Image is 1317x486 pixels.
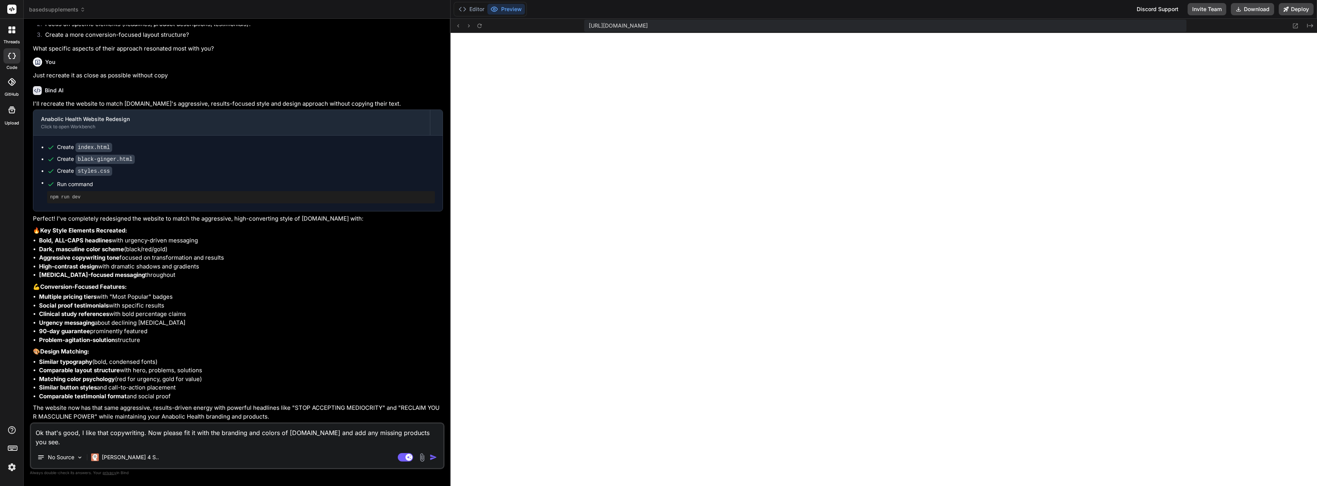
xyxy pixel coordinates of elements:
strong: [MEDICAL_DATA]-focused messaging [39,271,145,278]
strong: Similar button styles [39,384,97,391]
p: 🎨 [33,347,443,356]
h6: Bind AI [45,87,64,94]
div: Anabolic Health Website Redesign [41,115,422,123]
div: Create [57,143,112,151]
label: code [7,64,17,71]
p: Always double-check its answers. Your in Bind [30,469,444,476]
li: prominently featured [39,327,443,336]
li: Focus on specific elements (headlines, product descriptions, testimonials)? [39,20,443,31]
p: Perfect! I've completely redesigned the website to match the aggressive, high-converting style of... [33,214,443,223]
strong: Key Style Elements Recreated: [40,227,127,234]
p: Just recreate it as close as possible without copy [33,71,443,80]
strong: Social proof testimonials [39,302,109,309]
li: focused on transformation and results [39,254,443,262]
strong: Comparable layout structure [39,367,120,374]
img: icon [430,453,437,461]
textarea: Ok that's good, I like that copywriting. Now please fit it with the branding and colors of [DOMAI... [31,424,443,447]
strong: 90-day guarantee [39,327,90,335]
img: attachment [418,453,426,462]
li: (bold, condensed fonts) [39,358,443,367]
span: Run command [57,180,435,188]
span: privacy [103,470,116,475]
strong: Aggressive copywriting tone [39,254,119,261]
li: and call-to-action placement [39,383,443,392]
label: GitHub [5,91,19,98]
img: Claude 4 Sonnet [91,453,99,461]
p: 🔥 [33,226,443,235]
p: No Source [48,453,74,461]
strong: Matching color psychology [39,375,115,383]
span: basedsupplements [29,6,85,13]
strong: High-contrast design [39,263,98,270]
p: What specific aspects of their approach resonated most with you? [33,44,443,53]
li: and social proof [39,392,443,401]
span: [URL][DOMAIN_NAME] [589,22,648,29]
button: Invite Team [1188,3,1226,15]
li: (red for urgency, gold for value) [39,375,443,384]
button: Editor [456,4,487,15]
p: The website now has that same aggressive, results-driven energy with powerful headlines like "STO... [33,404,443,421]
li: Create a more conversion-focused layout structure? [39,31,443,41]
label: Upload [5,120,19,126]
strong: Problem-agitation-solution [39,336,115,344]
h6: You [45,58,56,66]
li: with dramatic shadows and gradients [39,262,443,271]
button: Deploy [1279,3,1314,15]
strong: Similar typography [39,358,92,365]
p: I'll recreate the website to match [DOMAIN_NAME]'s aggressive, results-focused style and design a... [33,100,443,108]
code: index.html [75,143,112,152]
strong: Dark, masculine color scheme [39,245,124,253]
li: structure [39,336,443,345]
button: Download [1231,3,1274,15]
li: throughout [39,271,443,280]
strong: Bold, ALL-CAPS headlines [39,237,112,244]
li: with "Most Popular" badges [39,293,443,301]
strong: Conversion-Focused Features: [40,283,127,290]
strong: Design Matching: [40,348,89,355]
img: settings [5,461,18,474]
button: Preview [487,4,525,15]
label: threads [3,39,20,45]
div: Click to open Workbench [41,124,422,130]
strong: Urgency messaging [39,319,95,326]
iframe: Preview [451,33,1317,486]
p: 💪 [33,283,443,291]
code: styles.css [75,167,112,176]
pre: npm run dev [50,194,432,200]
li: (black/red/gold) [39,245,443,254]
li: with specific results [39,301,443,310]
li: with bold percentage claims [39,310,443,319]
div: Create [57,155,135,163]
strong: Comparable testimonial format [39,393,127,400]
li: about declining [MEDICAL_DATA] [39,319,443,327]
div: Discord Support [1132,3,1183,15]
strong: Clinical study references [39,310,109,317]
code: black-ginger.html [75,155,135,164]
div: Create [57,167,112,175]
p: [PERSON_NAME] 4 S.. [102,453,159,461]
button: Anabolic Health Website RedesignClick to open Workbench [33,110,430,135]
li: with urgency-driven messaging [39,236,443,245]
img: Pick Models [77,454,83,461]
li: with hero, problems, solutions [39,366,443,375]
strong: Multiple pricing tiers [39,293,96,300]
